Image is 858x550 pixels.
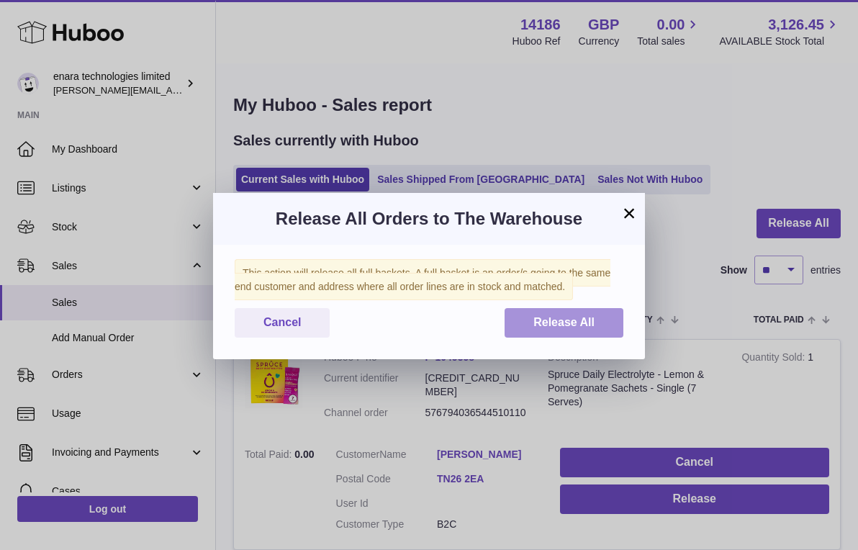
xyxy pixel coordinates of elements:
h3: Release All Orders to The Warehouse [235,207,623,230]
span: Cancel [263,316,301,328]
button: × [620,204,638,222]
span: This action will release all full baskets. A full basket is an order/s going to the same end cust... [235,259,610,300]
button: Release All [505,308,623,338]
button: Cancel [235,308,330,338]
span: Release All [533,316,595,328]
